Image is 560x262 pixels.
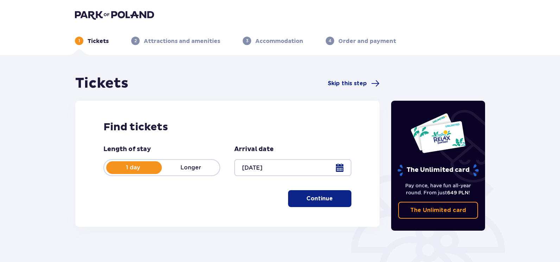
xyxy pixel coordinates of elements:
a: The Unlimited card [398,202,478,219]
span: 649 PLN [447,190,469,195]
p: Continue [306,195,333,202]
img: Park of Poland logo [75,10,154,20]
button: Continue [288,190,351,207]
p: 2 [134,38,137,44]
p: Pay once, have fun all-year round. From just ! [398,182,478,196]
img: Two entry cards to Suntago with the word 'UNLIMITED RELAX', featuring a white background with tro... [410,113,466,154]
p: Tickets [88,37,109,45]
a: Skip this step [328,79,380,88]
h2: Find tickets [103,120,351,134]
p: The Unlimited card [410,206,466,214]
span: Skip this step [328,80,367,87]
div: 2Attractions and amenities [131,37,220,45]
p: Accommodation [255,37,303,45]
div: 3Accommodation [243,37,303,45]
p: 3 [246,38,248,44]
p: Order and payment [338,37,396,45]
p: Longer [162,164,219,171]
p: 1 day [104,164,162,171]
p: Attractions and amenities [144,37,220,45]
div: 1Tickets [75,37,109,45]
p: Length of stay [103,145,151,154]
p: Arrival date [234,145,274,154]
h1: Tickets [75,75,128,92]
div: 4Order and payment [326,37,396,45]
p: 4 [329,38,331,44]
p: 1 [78,38,80,44]
p: The Unlimited card [397,164,479,176]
